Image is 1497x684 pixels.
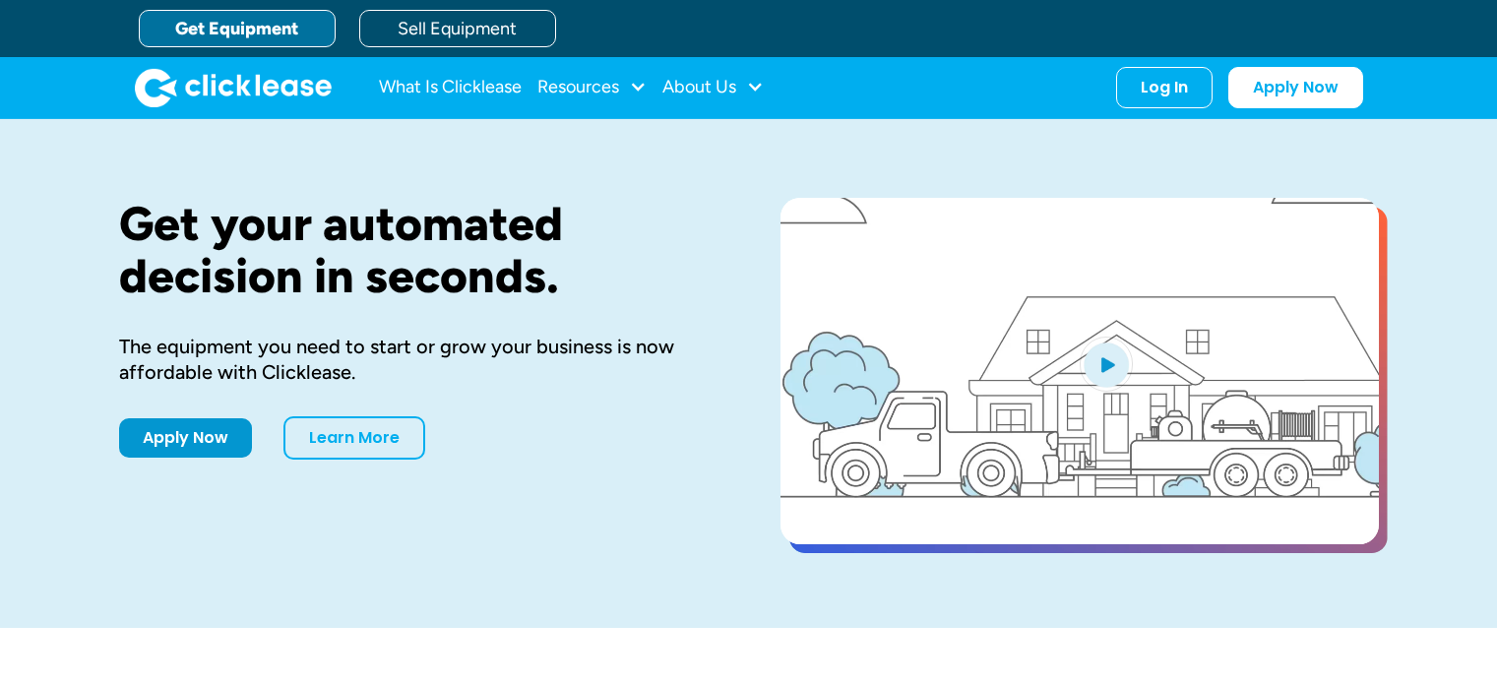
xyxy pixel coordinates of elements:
a: What Is Clicklease [379,68,522,107]
a: Apply Now [119,418,252,458]
img: Blue play button logo on a light blue circular background [1080,337,1133,392]
div: Resources [537,68,647,107]
div: Log In [1141,78,1188,97]
a: home [135,68,332,107]
a: Learn More [283,416,425,460]
a: open lightbox [780,198,1379,544]
img: Clicklease logo [135,68,332,107]
div: The equipment you need to start or grow your business is now affordable with Clicklease. [119,334,717,385]
a: Get Equipment [139,10,336,47]
a: Apply Now [1228,67,1363,108]
div: About Us [662,68,764,107]
h1: Get your automated decision in seconds. [119,198,717,302]
a: Sell Equipment [359,10,556,47]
